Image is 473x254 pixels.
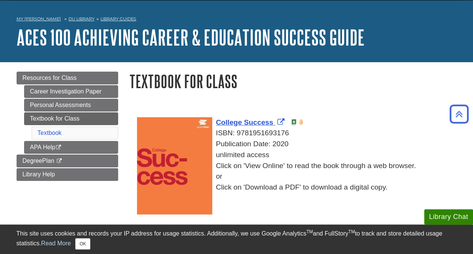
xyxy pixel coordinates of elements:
[17,72,118,84] a: Resources for Class
[24,85,118,98] a: Career Investigation Paper
[137,117,212,215] img: Cover Art
[23,158,55,164] span: DegreePlan
[17,72,118,181] div: Guide Page Menu
[137,150,457,193] div: unlimited access Click on 'View Online' to read the book through a web browser. or Click on 'Down...
[447,109,471,119] a: Back to Top
[55,145,62,150] i: This link opens in a new window
[424,209,473,225] button: Library Chat
[23,75,77,81] span: Resources for Class
[24,99,118,112] a: Personal Assessments
[68,16,94,21] a: DU Library
[137,139,457,150] div: Publication Date: 2020
[75,238,90,249] button: Close
[41,240,71,246] a: Read More
[17,26,365,49] a: ACES 100 Achieving Career & Education Success Guide
[298,119,304,125] img: Open Access
[17,14,457,26] nav: breadcrumb
[306,229,313,234] sup: TM
[23,171,55,177] span: Library Help
[17,16,61,22] a: My [PERSON_NAME]
[137,128,457,139] div: ISBN: 9781951693176
[17,155,118,167] a: DegreePlan
[17,229,457,249] div: This site uses cookies and records your IP address for usage statistics. Additionally, we use Goo...
[100,16,136,21] a: Library Guides
[129,223,234,232] code: How to cite this textbook:
[216,118,274,126] span: College Success
[24,141,118,154] a: APA Help
[24,112,118,125] a: Textbook for Class
[17,168,118,181] a: Library Help
[216,118,286,126] a: Link opens in new window
[129,72,457,91] h1: Textbook for Class
[348,229,355,234] sup: TM
[291,119,297,125] img: e-Book
[56,159,62,164] i: This link opens in a new window
[38,130,62,136] a: Textbook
